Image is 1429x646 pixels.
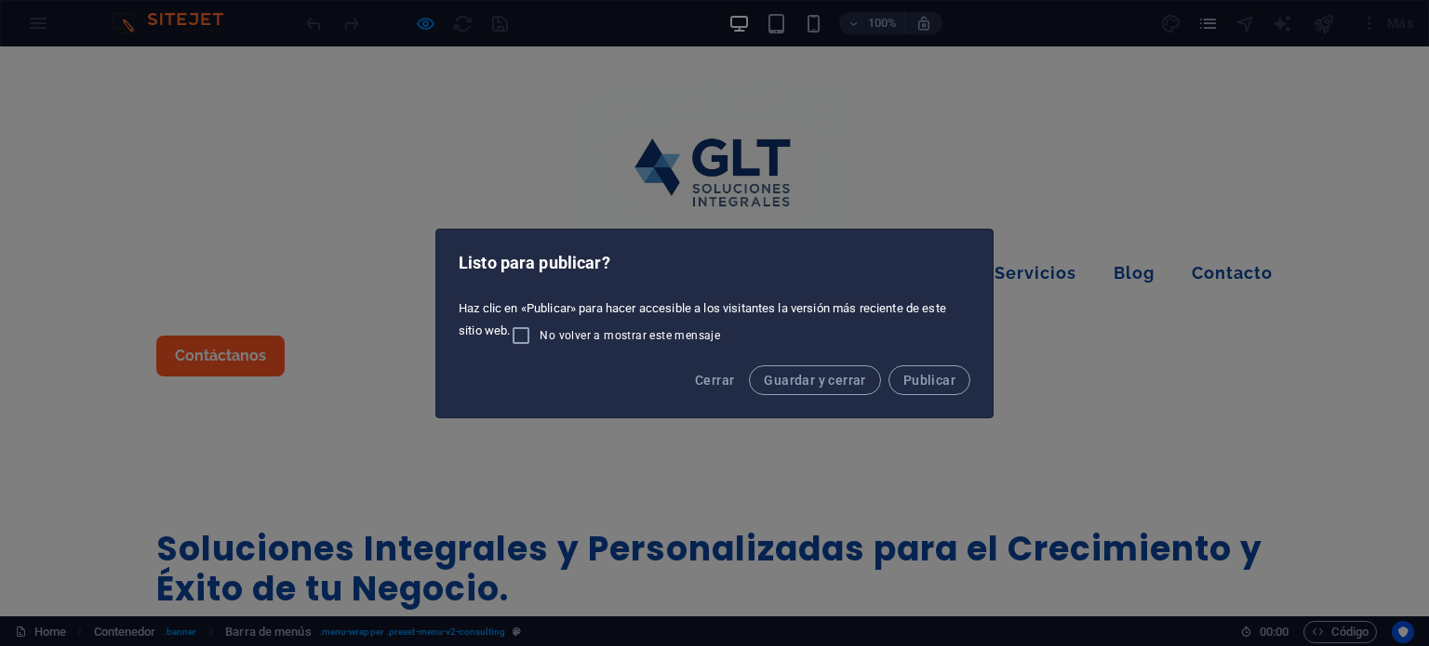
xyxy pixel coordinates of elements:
span: No volver a mostrar este mensaje [540,328,720,343]
a: Blog [1114,218,1155,243]
a: Home [779,218,831,243]
a: Contáctanos [156,289,285,330]
button: Publicar [888,365,970,395]
strong: Soluciones Integrales y Personalizadas para el Crecimiento y Éxito de tu Negocio. [156,479,1262,566]
button: Guardar y cerrar [749,365,880,395]
a: Acerca de [868,218,957,243]
span: Guardar y cerrar [764,373,865,388]
span: Publicar [903,373,955,388]
button: Cerrar [688,365,741,395]
h2: Listo para publicar? [459,252,970,274]
div: Haz clic en «Publicar» para hacer accesible a los visitantes la versión más reciente de este siti... [436,293,993,354]
span: Cerrar [695,373,734,388]
img: gltservicios.cl [575,30,854,216]
a: Contacto [1192,218,1273,243]
a: Servicios [995,218,1076,243]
